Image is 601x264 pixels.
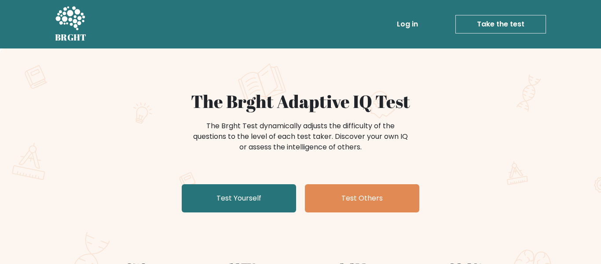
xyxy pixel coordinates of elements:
[305,184,419,212] a: Test Others
[393,15,421,33] a: Log in
[182,184,296,212] a: Test Yourself
[455,15,546,33] a: Take the test
[55,32,87,43] h5: BRGHT
[55,4,87,45] a: BRGHT
[86,91,515,112] h1: The Brght Adaptive IQ Test
[191,121,410,152] div: The Brght Test dynamically adjusts the difficulty of the questions to the level of each test take...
